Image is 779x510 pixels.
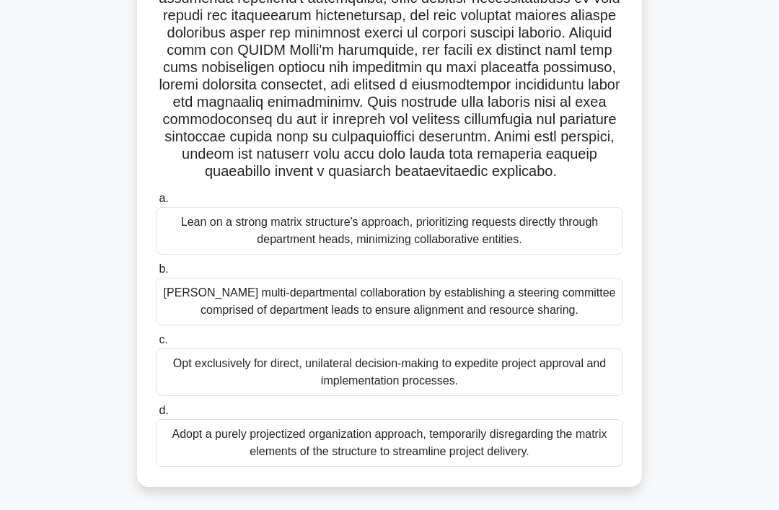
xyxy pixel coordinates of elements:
[156,207,623,255] div: Lean on a strong matrix structure's approach, prioritizing requests directly through department h...
[159,192,168,204] span: a.
[159,404,168,416] span: d.
[156,278,623,325] div: [PERSON_NAME] multi-departmental collaboration by establishing a steering committee comprised of ...
[156,419,623,467] div: Adopt a purely projectized organization approach, temporarily disregarding the matrix elements of...
[159,263,168,275] span: b.
[159,333,167,346] span: c.
[156,348,623,396] div: Opt exclusively for direct, unilateral decision-making to expedite project approval and implement...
